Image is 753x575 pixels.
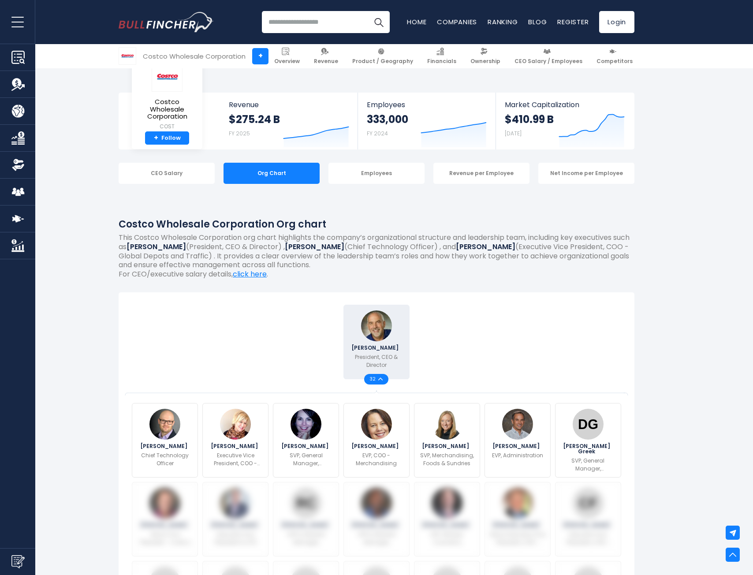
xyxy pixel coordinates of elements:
[274,58,300,65] span: Overview
[538,163,634,184] div: Net Income per Employee
[437,17,477,26] a: Companies
[492,452,543,459] p: EVP, Administration
[351,523,401,528] span: [PERSON_NAME]
[420,452,474,467] p: SVP, Merchandising, Foods & Sundries
[138,62,196,131] a: Costco Wholesale Corporation COST
[143,51,246,61] div: Costco Wholesale Corporation
[270,44,304,68] a: Overview
[367,130,388,137] small: FY 2024
[291,409,321,440] img: Wendy Davis
[528,17,547,26] a: Blog
[368,11,390,33] button: Search
[132,403,198,478] a: Torsten Lubach [PERSON_NAME] Chief Technology Officer
[233,269,267,279] a: click here
[466,44,504,68] a: Ownership
[367,112,408,126] strong: 333,000
[414,403,480,478] a: Sarah George [PERSON_NAME] SVP, Merchandising, Foods & Sundries
[139,98,195,120] span: Costco Wholesale Corporation
[561,444,615,454] span: [PERSON_NAME] Greek
[348,530,405,546] p: SVP & General Manager, [GEOGRAPHIC_DATA]
[349,353,404,369] p: President, CEO & Director
[485,403,551,478] a: Patrick J. Callans [PERSON_NAME] EVP, Administration
[119,163,215,184] div: CEO Salary
[422,523,472,528] span: [PERSON_NAME]
[596,58,633,65] span: Competitors
[145,131,189,145] a: +Follow
[555,403,621,478] a: Darby Greek [PERSON_NAME] Greek SVP, General Manager, [US_STATE] Region
[492,444,542,449] span: [PERSON_NAME]
[140,444,190,449] span: [PERSON_NAME]
[427,58,456,65] span: Financials
[314,58,338,65] span: Revenue
[11,158,25,172] img: Ownership
[557,17,589,26] a: Register
[278,452,334,467] p: SVP, General Manager, [GEOGRAPHIC_DATA]
[119,12,213,32] a: Go to homepage
[361,409,392,440] img: Claudine Adamo
[505,101,625,109] span: Market Capitalization
[496,93,634,149] a: Market Capitalization $410.99 B [DATE]
[343,403,410,478] a: Claudine Adamo [PERSON_NAME] EVP, COO - Merchandising
[492,523,542,528] span: [PERSON_NAME]
[220,488,251,519] img: Gary Millerchip
[310,44,342,68] a: Revenue
[119,48,136,64] img: COST logo
[561,457,615,473] p: SVP, General Manager, [US_STATE] Region
[208,530,263,546] p: Executive Vice President & CFO
[152,62,183,92] img: COST logo
[358,93,495,149] a: Employees 333,000 FY 2024
[423,44,460,68] a: Financials
[561,530,615,546] p: Executive Vice President, COO - Southwest Division
[273,403,339,478] a: Wendy Davis [PERSON_NAME] SVP, General Manager, [GEOGRAPHIC_DATA]
[285,242,344,252] b: [PERSON_NAME]
[119,217,634,231] h1: Costco Wholesale Corporation Org chart
[252,48,268,64] a: +
[456,242,515,252] b: [PERSON_NAME]
[599,11,634,33] a: Login
[573,488,604,519] img: Caton Frates
[229,112,280,126] strong: $275.24 B
[132,482,198,556] a: Jeff Cole [PERSON_NAME] Senior Vice President - Costco Wholesale Industries
[432,409,462,440] img: Sarah George
[211,444,261,449] span: [PERSON_NAME]
[511,44,586,68] a: CEO Salary / Employees
[407,17,426,26] a: Home
[149,409,180,440] img: Torsten Lubach
[119,233,634,270] p: This Costco Wholesale Corporation org chart highlights the company’s organizational structure and...
[361,488,392,519] img: Greg Carter II
[488,17,518,26] a: Ranking
[470,58,500,65] span: Ownership
[229,101,349,109] span: Revenue
[281,444,331,449] span: [PERSON_NAME]
[367,101,486,109] span: Employees
[149,488,180,519] img: Jeff Cole
[138,452,192,467] p: Chief Technology Officer
[432,488,462,519] img: John Sullivan
[420,530,474,546] p: EVP, General Counsel & Corporate Secretary
[139,123,195,131] small: COST
[593,44,637,68] a: Competitors
[202,403,268,478] a: Teresa Jones [PERSON_NAME] Executive Vice President, COO - Global Depots and Traffic
[370,377,378,381] span: 32
[422,444,472,449] span: [PERSON_NAME]
[229,130,250,137] small: FY 2025
[433,163,529,184] div: Revenue per Employee
[352,58,413,65] span: Product / Geography
[127,242,186,252] b: [PERSON_NAME]
[349,452,404,467] p: EVP, COO - Merchandising
[351,345,401,351] span: [PERSON_NAME]
[208,452,263,467] p: Executive Vice President, COO - Global Depots and Traffic
[502,488,533,519] img: Russ Miller
[291,488,321,519] img: Richard Chang
[502,409,533,440] img: Patrick J. Callans
[154,134,158,142] strong: +
[414,482,480,556] a: John Sullivan [PERSON_NAME] EVP, General Counsel & Corporate Secretary
[278,530,334,546] p: SVP & General Manager, [GEOGRAPHIC_DATA]
[351,444,401,449] span: [PERSON_NAME]
[555,482,621,556] a: Caton Frates [PERSON_NAME] Executive Vice President, COO - Southwest Division
[505,112,554,126] strong: $410.99 B
[281,523,331,528] span: [PERSON_NAME]
[489,530,546,546] p: Senior Executive Vice President, COO - Warehouse Operations - U.S. and [GEOGRAPHIC_DATA]
[119,12,214,32] img: Bullfincher logo
[563,523,613,528] span: [PERSON_NAME]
